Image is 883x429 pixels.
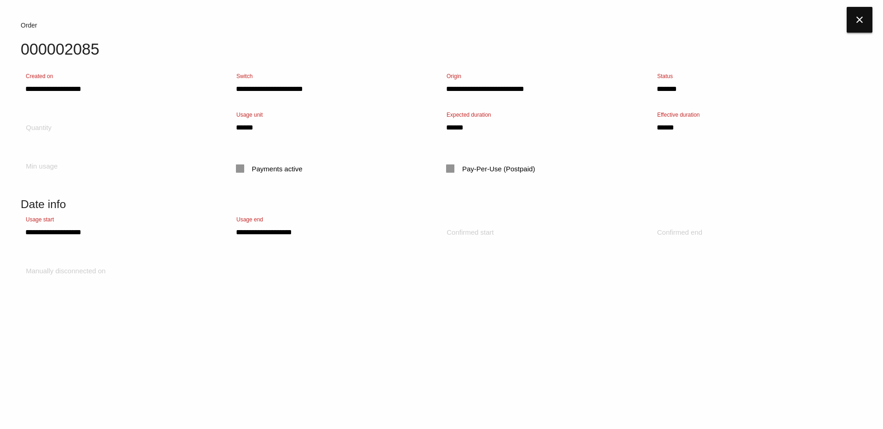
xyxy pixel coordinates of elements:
label: Usage end [236,215,263,224]
i: close [847,7,872,33]
label: Status [657,72,673,80]
span: Pay-Per-Use (Postpaid) [446,163,535,175]
h4: 000002085 [21,41,862,58]
label: Manually disconnected on [26,266,105,277]
label: Effective duration [657,111,700,119]
label: Confirmed start [447,227,494,238]
label: Quantity [26,123,52,133]
label: Created on [26,72,53,80]
label: Usage start [26,215,54,224]
label: Expected duration [447,111,491,119]
label: Usage unit [236,111,263,119]
label: Min usage [26,161,57,172]
label: Switch [236,72,252,80]
div: Order [21,21,862,30]
h5: Date info [21,198,862,210]
label: Confirmed end [657,227,702,238]
span: Payments active [236,163,303,175]
label: Origin [447,72,461,80]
